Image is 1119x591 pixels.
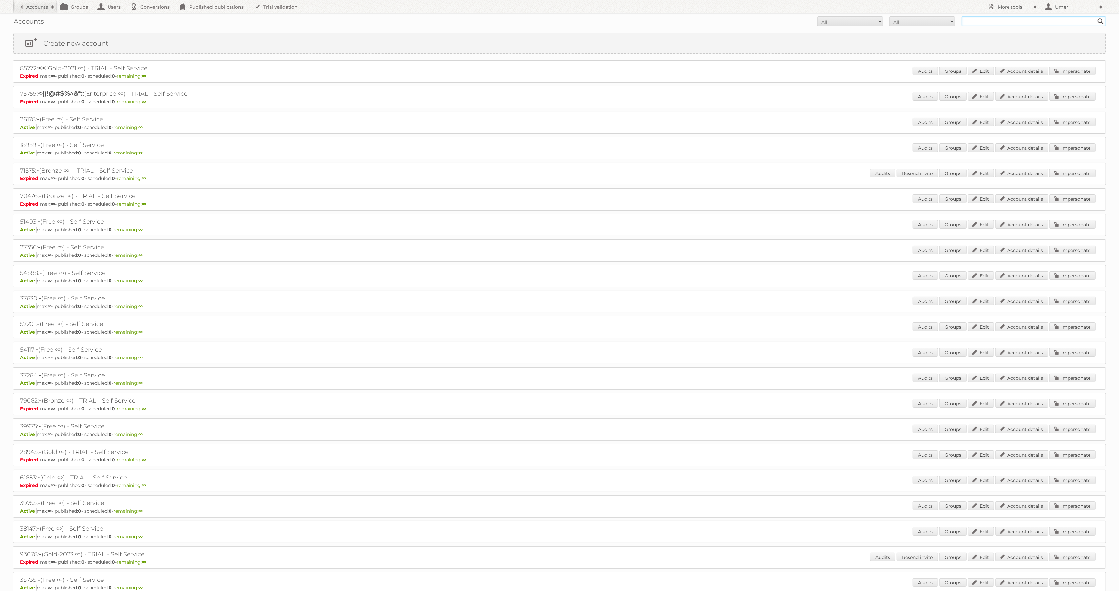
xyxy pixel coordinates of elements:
[968,501,994,510] a: Edit
[968,578,994,587] a: Edit
[113,508,143,514] span: remaining:
[20,150,37,156] span: Active
[38,217,40,225] span: -
[20,269,250,277] h2: 54888: (Free ∞) - Self Service
[1049,322,1096,331] a: Impersonate
[109,508,112,514] strong: 0
[109,303,112,309] strong: 0
[48,355,52,360] strong: ∞
[20,457,40,463] span: Expired
[138,252,143,258] strong: ∞
[968,425,994,433] a: Edit
[995,501,1048,510] a: Account details
[20,345,250,354] h2: 54117: (Free ∞) - Self Service
[20,473,250,482] h2: 61683: (Gold ∞) - TRIAL - Self Service
[20,243,250,252] h2: 27356: (Free ∞) - Self Service
[138,303,143,309] strong: ∞
[113,585,143,591] span: remaining:
[113,303,143,309] span: remaining:
[968,92,994,101] a: Edit
[995,348,1048,357] a: Account details
[913,67,938,75] a: Audits
[1049,67,1096,75] a: Impersonate
[20,524,250,533] h2: 38147: (Free ∞) - Self Service
[995,527,1048,536] a: Account details
[913,118,938,126] a: Audits
[142,482,146,488] strong: ∞
[109,278,112,284] strong: 0
[112,406,115,412] strong: 0
[20,534,1099,540] p: max: - published: - scheduled: -
[20,380,37,386] span: Active
[1049,92,1096,101] a: Impersonate
[48,585,52,591] strong: ∞
[20,406,40,412] span: Expired
[968,118,994,126] a: Edit
[37,320,40,328] span: -
[20,380,1099,386] p: max: - published: - scheduled: -
[1049,399,1096,408] a: Impersonate
[968,194,994,203] a: Edit
[1049,374,1096,382] a: Impersonate
[36,345,38,353] span: -
[913,476,938,484] a: Audits
[20,192,250,200] h2: 70476: (Bronze ∞) - TRIAL - Self Service
[81,73,85,79] strong: 0
[113,329,143,335] span: remaining:
[995,553,1048,561] a: Account details
[913,220,938,229] a: Audits
[1053,4,1096,10] h2: Umer
[995,118,1048,126] a: Account details
[20,576,250,584] h2: 35735: (Free ∞) - Self Service
[142,99,146,105] strong: ∞
[20,585,37,591] span: Active
[20,559,1099,565] p: max: - published: - scheduled: -
[20,166,250,175] h2: 71575: (Bronze ∞) - TRIAL - Self Service
[39,294,41,302] span: -
[20,303,37,309] span: Active
[939,92,967,101] a: Groups
[38,499,41,507] span: -
[995,450,1048,459] a: Account details
[995,220,1048,229] a: Account details
[20,397,250,405] h2: 79062: (Bronze ∞) - TRIAL - Self Service
[138,124,143,130] strong: ∞
[48,534,52,540] strong: ∞
[39,269,42,276] span: -
[78,252,81,258] strong: 0
[142,201,146,207] strong: ∞
[112,457,115,463] strong: 0
[48,124,52,130] strong: ∞
[1049,450,1096,459] a: Impersonate
[995,322,1048,331] a: Account details
[112,559,115,565] strong: 0
[51,201,55,207] strong: ∞
[1049,246,1096,254] a: Impersonate
[1049,348,1096,357] a: Impersonate
[913,194,938,203] a: Audits
[913,271,938,280] a: Audits
[138,380,143,386] strong: ∞
[968,143,994,152] a: Edit
[995,194,1048,203] a: Account details
[51,406,55,412] strong: ∞
[20,73,40,79] span: Expired
[1049,425,1096,433] a: Impersonate
[20,303,1099,309] p: max: - published: - scheduled: -
[968,322,994,331] a: Edit
[20,227,1099,233] p: max: - published: - scheduled: -
[20,294,250,303] h2: 37630: (Free ∞) - Self Service
[38,90,84,97] span: <{(!@#$%^&*:;
[142,559,146,565] strong: ∞
[995,92,1048,101] a: Account details
[1049,220,1096,229] a: Impersonate
[37,115,40,123] span: -
[20,252,37,258] span: Active
[117,73,146,79] span: remaining:
[20,482,1099,488] p: max: - published: - scheduled: -
[20,508,1099,514] p: max: - published: - scheduled: -
[113,124,143,130] span: remaining:
[1049,501,1096,510] a: Impersonate
[913,374,938,382] a: Audits
[897,553,938,561] a: Resend invite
